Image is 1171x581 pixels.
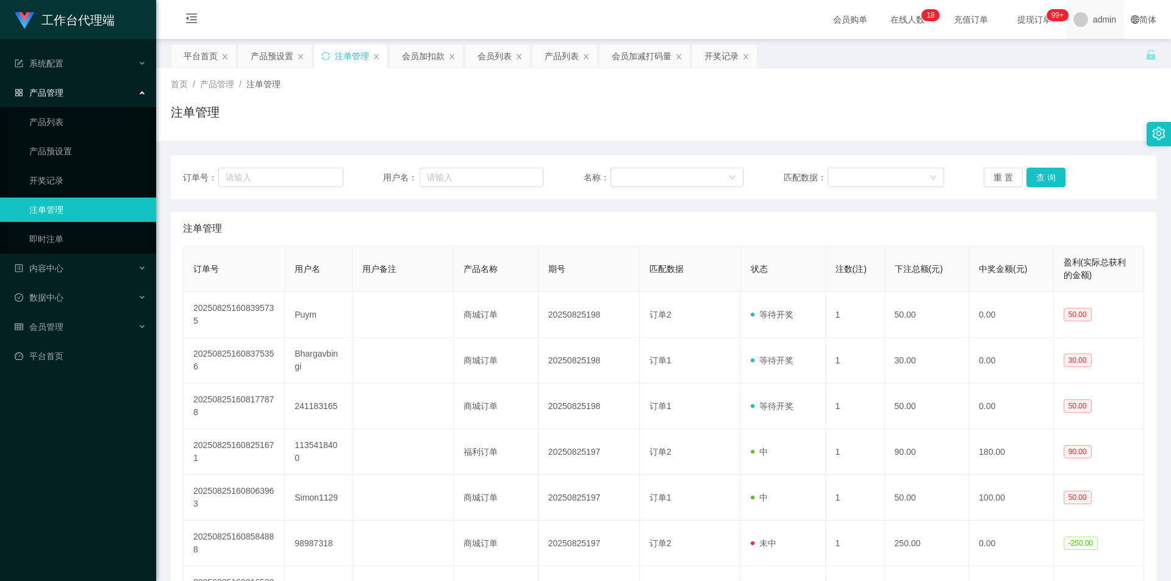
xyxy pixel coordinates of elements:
i: 图标: menu-fold [171,1,212,40]
input: 请输入 [420,168,543,187]
a: 即时注单 [29,227,146,251]
span: 订单2 [650,538,671,548]
img: logo.9652507e.png [15,12,34,29]
td: 0.00 [969,521,1054,566]
span: 等待开奖 [751,401,793,411]
span: 首页 [171,79,188,89]
span: 产品管理 [15,88,63,98]
span: 名称： [584,171,611,184]
a: 产品预设置 [29,139,146,163]
span: / [239,79,242,89]
i: 图标: close [515,53,523,60]
button: 重 置 [984,168,1023,187]
td: 商城订单 [454,292,539,338]
h1: 工作台代理端 [41,1,115,40]
td: 商城订单 [454,521,539,566]
div: 会员加减打码量 [612,45,671,68]
span: 产品管理 [200,79,234,89]
span: 未中 [751,538,776,548]
span: 在线人数 [884,15,931,24]
td: 202508251608063963 [184,475,285,521]
span: 50.00 [1064,491,1092,504]
span: 用户备注 [362,264,396,274]
td: 1 [826,338,885,383]
i: 图标: setting [1152,127,1166,140]
span: 订单1 [650,355,671,365]
span: 状态 [751,264,768,274]
a: 开奖记录 [29,168,146,193]
td: 1 [826,475,885,521]
i: 图标: close [448,53,456,60]
span: 中 [751,447,768,457]
span: 匹配数据： [784,171,828,184]
span: 盈利(实际总获利的金额) [1064,257,1126,280]
td: 商城订单 [454,383,539,429]
span: 订单号 [193,264,219,274]
td: 0.00 [969,338,1054,383]
span: 下注总额(元) [895,264,943,274]
div: 产品列表 [545,45,579,68]
span: 数据中心 [15,293,63,302]
span: 等待开奖 [751,310,793,319]
span: 内容中心 [15,263,63,273]
sup: 965 [1047,9,1069,21]
td: 1 [826,521,885,566]
p: 1 [926,9,931,21]
td: 1135418400 [285,429,353,475]
td: 100.00 [969,475,1054,521]
i: 图标: close [373,53,380,60]
td: 福利订单 [454,429,539,475]
i: 图标: close [582,53,590,60]
span: 用户名 [295,264,320,274]
span: 产品名称 [464,264,498,274]
div: 会员列表 [478,45,512,68]
span: 注单管理 [246,79,281,89]
td: 商城订单 [454,475,539,521]
span: 50.00 [1064,308,1092,321]
td: Puym [285,292,353,338]
span: 50.00 [1064,399,1092,413]
td: 50.00 [885,292,970,338]
span: 注数(注) [836,264,867,274]
i: 图标: down [929,174,937,182]
span: 订单号： [183,171,218,184]
i: 图标: table [15,323,23,331]
a: 产品列表 [29,110,146,134]
p: 8 [931,9,935,21]
span: 订单1 [650,401,671,411]
span: 90.00 [1064,445,1092,458]
td: 20250825197 [539,475,640,521]
td: 202508251608177878 [184,383,285,429]
td: 商城订单 [454,338,539,383]
td: 0.00 [969,292,1054,338]
span: 中奖金额(元) [979,264,1027,274]
i: 图标: form [15,59,23,68]
td: 90.00 [885,429,970,475]
span: / [193,79,195,89]
td: 20250825198 [539,338,640,383]
span: 等待开奖 [751,355,793,365]
span: 匹配数据 [650,264,684,274]
td: Simon1129 [285,475,353,521]
span: 订单2 [650,310,671,319]
span: 中 [751,493,768,502]
td: 202508251608584888 [184,521,285,566]
td: 20250825198 [539,383,640,429]
i: 图标: down [729,174,736,182]
td: 1 [826,292,885,338]
td: Bhargavbingi [285,338,353,383]
span: 注单管理 [183,221,222,236]
td: 50.00 [885,383,970,429]
td: 202508251608395735 [184,292,285,338]
td: 202508251608251671 [184,429,285,475]
i: 图标: appstore-o [15,88,23,97]
i: 图标: sync [321,52,330,60]
input: 请输入 [218,168,343,187]
span: 会员管理 [15,322,63,332]
td: 241183165 [285,383,353,429]
td: 20250825197 [539,429,640,475]
div: 产品预设置 [251,45,293,68]
div: 注单管理 [335,45,369,68]
td: 0.00 [969,383,1054,429]
button: 查 询 [1026,168,1065,187]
